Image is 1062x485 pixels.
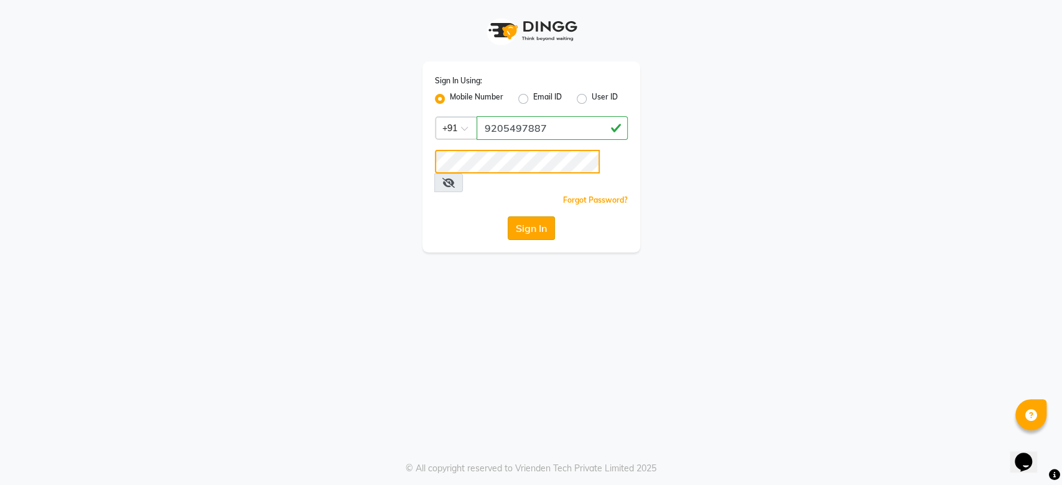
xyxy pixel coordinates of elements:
iframe: chat widget [1010,435,1050,473]
label: User ID [592,91,618,106]
label: Email ID [533,91,562,106]
button: Sign In [508,216,555,240]
label: Mobile Number [450,91,503,106]
a: Forgot Password? [563,195,628,205]
input: Username [477,116,628,140]
input: Username [435,150,600,173]
img: logo1.svg [482,12,581,49]
label: Sign In Using: [435,75,482,86]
